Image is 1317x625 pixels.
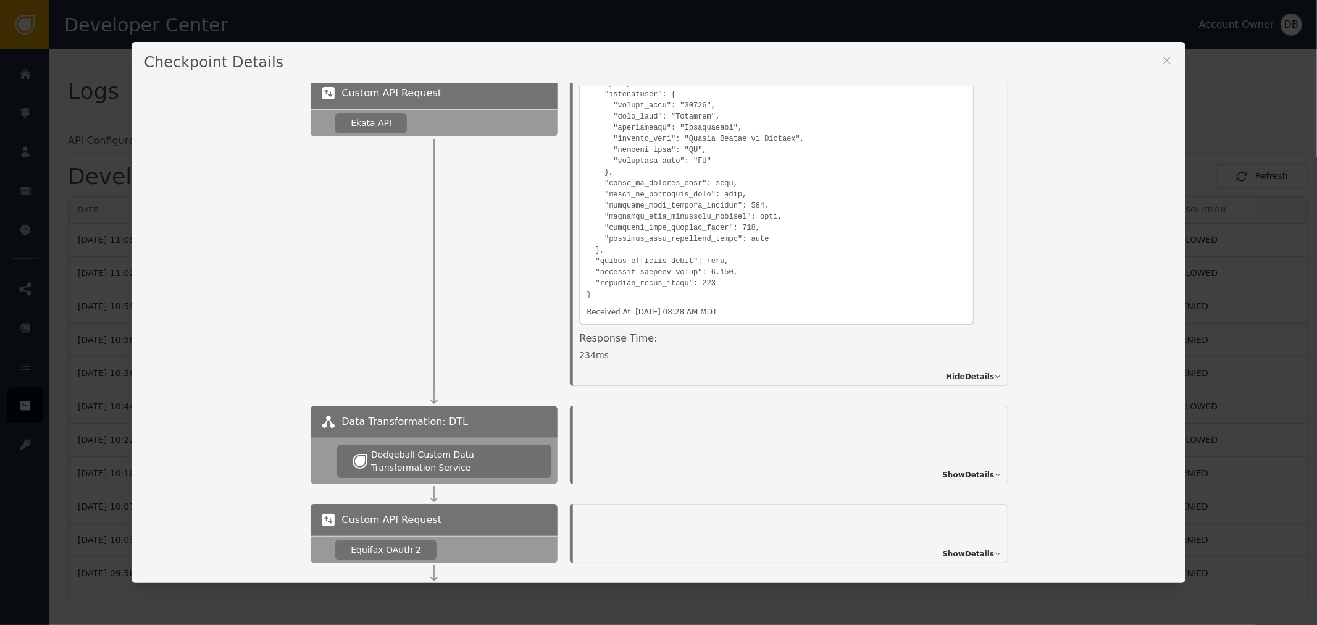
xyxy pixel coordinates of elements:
div: Response Time: [579,331,974,349]
span: Show Details [942,469,994,480]
span: Custom API Request [341,513,441,527]
span: Data Transformation: DTL [341,414,468,429]
div: Equifax OAuth 2 [351,543,421,556]
div: Received At: [DATE] 08:28 AM MDT [587,306,717,317]
span: Hide Details [946,371,994,382]
span: Custom API Request [341,86,441,101]
div: Ekata API [351,117,391,130]
span: Show Details [942,548,994,560]
div: Dodgeball Custom Data Transformation Service [371,448,536,474]
div: Checkpoint Details [132,42,1185,83]
div: 234 ms [579,349,974,362]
